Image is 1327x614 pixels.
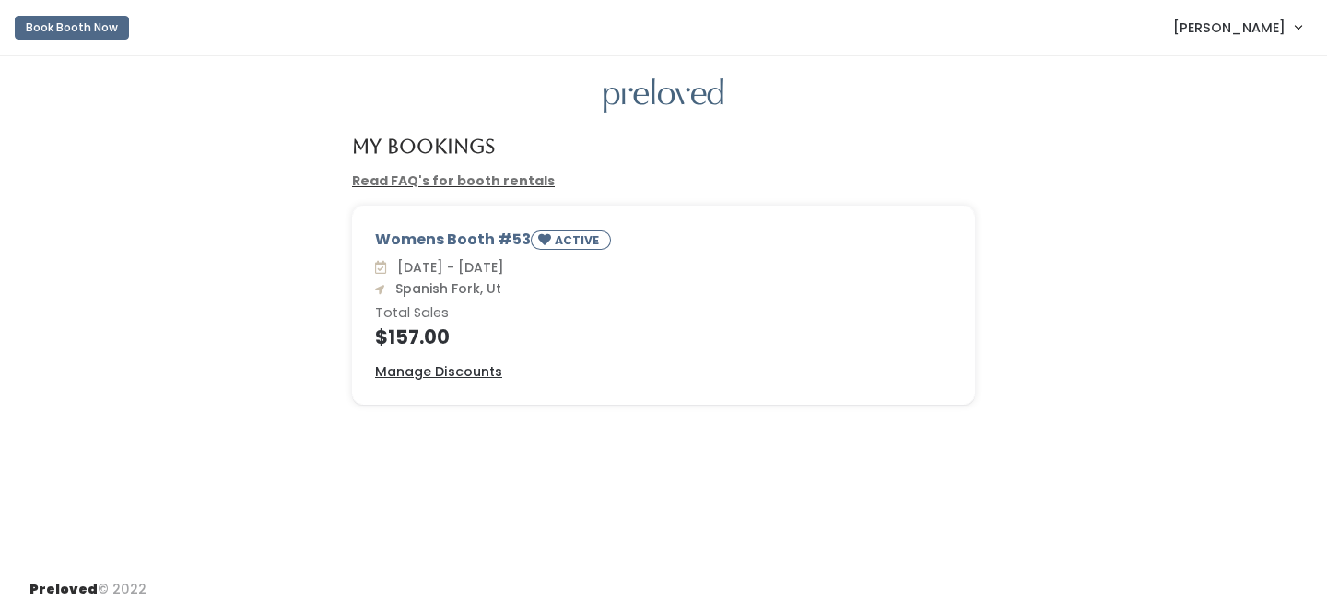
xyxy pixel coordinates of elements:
[29,565,147,599] div: © 2022
[1173,18,1286,38] span: [PERSON_NAME]
[390,258,504,277] span: [DATE] - [DATE]
[555,232,603,248] small: ACTIVE
[15,7,129,48] a: Book Booth Now
[375,229,952,257] div: Womens Booth #53
[375,362,502,381] u: Manage Discounts
[29,580,98,598] span: Preloved
[388,279,501,298] span: Spanish Fork, Ut
[375,362,502,382] a: Manage Discounts
[375,326,952,348] h4: $157.00
[352,171,555,190] a: Read FAQ's for booth rentals
[1155,7,1320,47] a: [PERSON_NAME]
[604,78,723,114] img: preloved logo
[375,306,952,321] h6: Total Sales
[352,136,495,157] h4: My Bookings
[15,16,129,40] button: Book Booth Now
